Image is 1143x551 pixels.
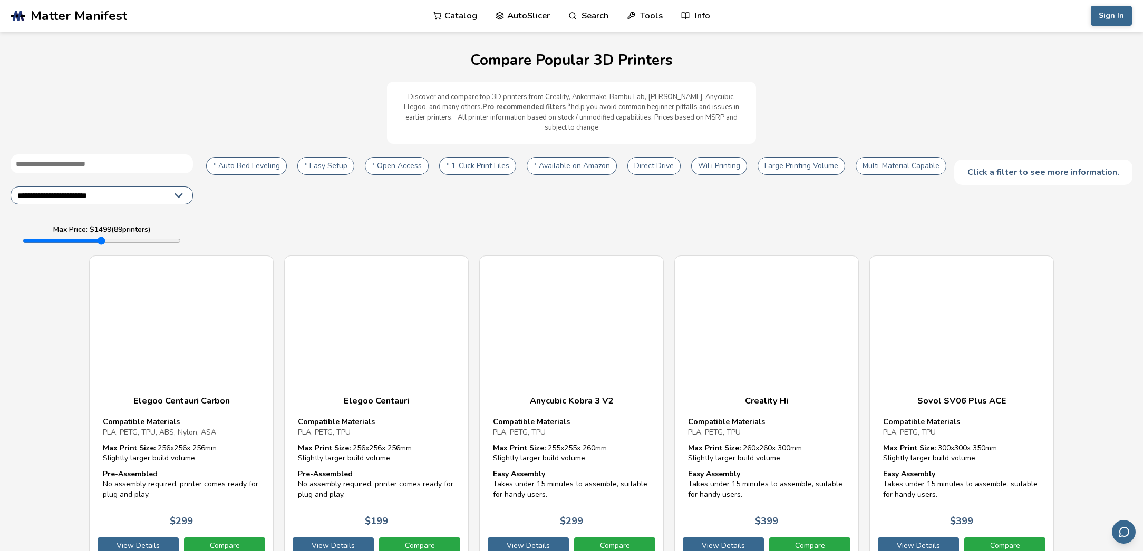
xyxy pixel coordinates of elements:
span: PLA, PETG, TPU [688,427,741,437]
p: $ 199 [365,516,388,527]
strong: Easy Assembly [493,469,545,479]
strong: Max Print Size: [688,443,741,453]
h1: Compare Popular 3D Printers [11,52,1132,68]
span: PLA, PETG, TPU [883,427,936,437]
button: Sign In [1091,6,1132,26]
h3: Creality Hi [688,396,845,406]
p: $ 299 [560,516,583,527]
div: 255 x 255 x 260 mm Slightly larger build volume [493,443,650,464]
div: 300 x 300 x 350 mm Slightly larger build volume [883,443,1040,464]
strong: Max Print Size: [103,443,156,453]
div: No assembly required, printer comes ready for plug and play. [103,469,260,500]
button: * Auto Bed Leveling [206,157,287,175]
h3: Anycubic Kobra 3 V2 [493,396,650,406]
strong: Easy Assembly [688,469,740,479]
div: Takes under 15 minutes to assemble, suitable for handy users. [688,469,845,500]
button: * Open Access [365,157,429,175]
button: * Easy Setup [297,157,354,175]
strong: Compatible Materials [103,417,180,427]
div: No assembly required, printer comes ready for plug and play. [298,469,455,500]
strong: Compatible Materials [688,417,765,427]
b: Pro recommended filters * [482,102,571,112]
p: $ 399 [950,516,973,527]
div: Click a filter to see more information. [954,160,1132,185]
span: PLA, PETG, TPU [298,427,351,437]
button: Direct Drive [627,157,681,175]
strong: Compatible Materials [493,417,570,427]
span: PLA, PETG, TPU [493,427,546,437]
div: 256 x 256 x 256 mm Slightly larger build volume [298,443,455,464]
strong: Compatible Materials [298,417,375,427]
p: Discover and compare top 3D printers from Creality, Ankermake, Bambu Lab, [PERSON_NAME], Anycubic... [398,92,745,133]
button: * 1-Click Print Files [439,157,516,175]
h3: Elegoo Centauri [298,396,455,406]
span: PLA, PETG, TPU, ABS, Nylon, ASA [103,427,216,437]
button: Send feedback via email [1112,520,1136,544]
div: Takes under 15 minutes to assemble, suitable for handy users. [493,469,650,500]
button: * Available on Amazon [527,157,617,175]
strong: Max Print Size: [883,443,936,453]
span: Matter Manifest [31,8,127,23]
strong: Max Print Size: [298,443,351,453]
strong: Pre-Assembled [103,469,158,479]
label: Max Price: $ 1499 ( 89 printers) [53,225,151,234]
button: Multi-Material Capable [856,157,946,175]
button: Large Printing Volume [758,157,845,175]
p: $ 299 [170,516,193,527]
h3: Sovol SV06 Plus ACE [883,396,1040,406]
strong: Pre-Assembled [298,469,353,479]
h3: Elegoo Centauri Carbon [103,396,260,406]
div: 256 x 256 x 256 mm Slightly larger build volume [103,443,260,464]
strong: Compatible Materials [883,417,960,427]
strong: Max Print Size: [493,443,546,453]
div: Takes under 15 minutes to assemble, suitable for handy users. [883,469,1040,500]
button: WiFi Printing [691,157,747,175]
strong: Easy Assembly [883,469,935,479]
div: 260 x 260 x 300 mm Slightly larger build volume [688,443,845,464]
p: $ 399 [755,516,778,527]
